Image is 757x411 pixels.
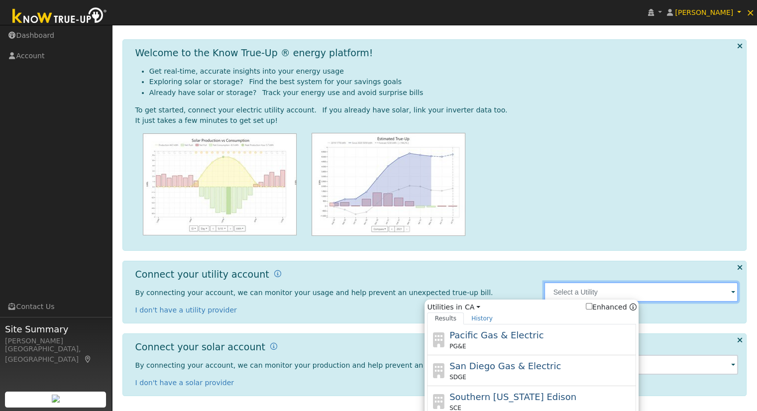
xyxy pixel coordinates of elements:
[135,341,265,353] h1: Connect your solar account
[544,355,738,375] input: Select an Inverter
[675,8,733,16] span: [PERSON_NAME]
[449,330,543,340] span: Pacific Gas & Electric
[135,269,269,280] h1: Connect your utility account
[427,302,636,312] span: Utilities in
[5,322,107,336] span: Site Summary
[629,303,636,311] a: Enhanced Providers
[7,5,112,28] img: Know True-Up
[5,344,107,365] div: [GEOGRAPHIC_DATA], [GEOGRAPHIC_DATA]
[135,306,237,314] a: I don't have a utility provider
[586,303,592,309] input: Enhanced
[449,361,561,371] span: San Diego Gas & Electric
[465,302,480,312] a: CA
[135,105,739,115] div: To get started, connect your electric utility account. If you already have solar, link your inver...
[464,312,500,324] a: History
[135,379,234,387] a: I don't have a solar provider
[586,302,627,312] label: Enhanced
[84,355,93,363] a: Map
[135,115,739,126] div: It just takes a few minutes to get set up!
[544,282,738,302] input: Select a Utility
[52,395,60,403] img: retrieve
[149,77,739,87] li: Exploring solar or storage? Find the best system for your savings goals
[149,88,739,98] li: Already have solar or storage? Track your energy use and avoid surprise bills
[746,6,755,18] span: ×
[135,361,510,369] span: By connecting your account, we can monitor your production and help prevent an unexpected true-up...
[149,66,739,77] li: Get real-time, accurate insights into your energy usage
[135,289,493,297] span: By connecting your account, we can monitor your usage and help prevent an unexpected true-up bill.
[449,373,466,382] span: SDGE
[449,392,576,402] span: Southern [US_STATE] Edison
[586,302,637,312] span: Show enhanced providers
[427,312,464,324] a: Results
[5,336,107,346] div: [PERSON_NAME]
[135,47,373,59] h1: Welcome to the Know True-Up ® energy platform!
[449,342,466,351] span: PG&E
